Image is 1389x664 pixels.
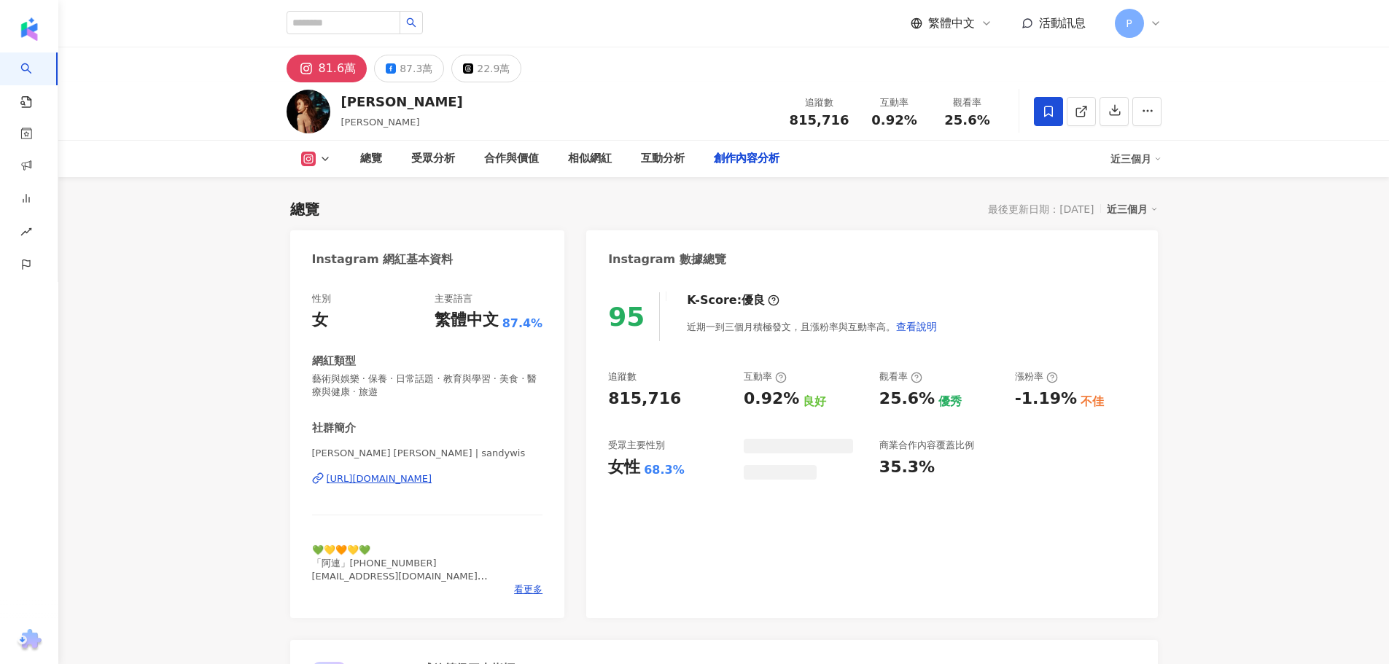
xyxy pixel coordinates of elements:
div: 受眾主要性別 [608,439,665,452]
button: 81.6萬 [287,55,367,82]
div: 漲粉率 [1015,370,1058,383]
a: [URL][DOMAIN_NAME] [312,472,543,485]
div: K-Score : [687,292,779,308]
div: 社群簡介 [312,421,356,436]
span: rise [20,217,32,250]
div: 總覽 [360,150,382,168]
div: 81.6萬 [319,58,357,79]
span: [PERSON_NAME] [341,117,420,128]
div: 35.3% [879,456,935,479]
div: 女性 [608,456,640,479]
div: 近三個月 [1110,147,1162,171]
img: logo icon [17,17,41,41]
span: 0.92% [871,113,917,128]
div: 815,716 [608,388,681,410]
span: 815,716 [790,112,849,128]
div: 優秀 [938,394,962,410]
span: 繁體中文 [928,15,975,31]
div: Instagram 數據總覽 [608,251,726,267]
div: 95 [608,302,645,332]
div: 網紅類型 [312,354,356,369]
div: 近三個月 [1107,200,1158,219]
div: 主要語言 [435,292,472,305]
button: 查看說明 [895,312,938,341]
div: 商業合作內容覆蓋比例 [879,439,974,452]
span: P [1126,15,1132,31]
div: 良好 [803,394,826,410]
div: 總覽 [290,199,319,219]
div: 互動分析 [641,150,685,168]
div: 68.3% [644,462,685,478]
button: 87.3萬 [374,55,444,82]
span: 25.6% [944,113,989,128]
div: 女 [312,309,328,332]
img: chrome extension [15,629,44,652]
span: search [406,17,416,28]
button: 22.9萬 [451,55,521,82]
span: 看更多 [514,583,542,596]
div: 22.9萬 [477,58,510,79]
div: 87.3萬 [400,58,432,79]
span: 💚💛🧡💛💚 「阿連」[PHONE_NUMBER] [EMAIL_ADDRESS][DOMAIN_NAME] #我的存在本來就值得青睞 ש讓過去過去，雖然未來未來，但是現在現在。 [312,544,508,609]
div: 互動率 [867,95,922,110]
div: 不佳 [1081,394,1104,410]
span: 87.4% [502,316,543,332]
div: 性別 [312,292,331,305]
div: 繁體中文 [435,309,499,332]
div: 創作內容分析 [714,150,779,168]
div: 最後更新日期：[DATE] [988,203,1094,215]
div: 觀看率 [940,95,995,110]
img: KOL Avatar [287,90,330,133]
div: -1.19% [1015,388,1077,410]
div: 合作與價值 [484,150,539,168]
div: 相似網紅 [568,150,612,168]
div: 受眾分析 [411,150,455,168]
div: 近期一到三個月積極發文，且漲粉率與互動率高。 [687,312,938,341]
span: 活動訊息 [1039,16,1086,30]
div: 互動率 [744,370,787,383]
div: 25.6% [879,388,935,410]
div: 優良 [742,292,765,308]
a: search [20,52,50,109]
div: 0.92% [744,388,799,410]
div: 觀看率 [879,370,922,383]
div: Instagram 網紅基本資料 [312,251,454,267]
div: 追蹤數 [790,95,849,110]
div: [URL][DOMAIN_NAME] [327,472,432,485]
span: 藝術與娛樂 · 保養 · 日常話題 · 教育與學習 · 美食 · 醫療與健康 · 旅遊 [312,372,543,399]
span: 查看說明 [896,321,937,332]
div: 追蹤數 [608,370,637,383]
div: [PERSON_NAME] [341,93,463,111]
span: [PERSON_NAME] [PERSON_NAME] | sandywis [312,447,543,460]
